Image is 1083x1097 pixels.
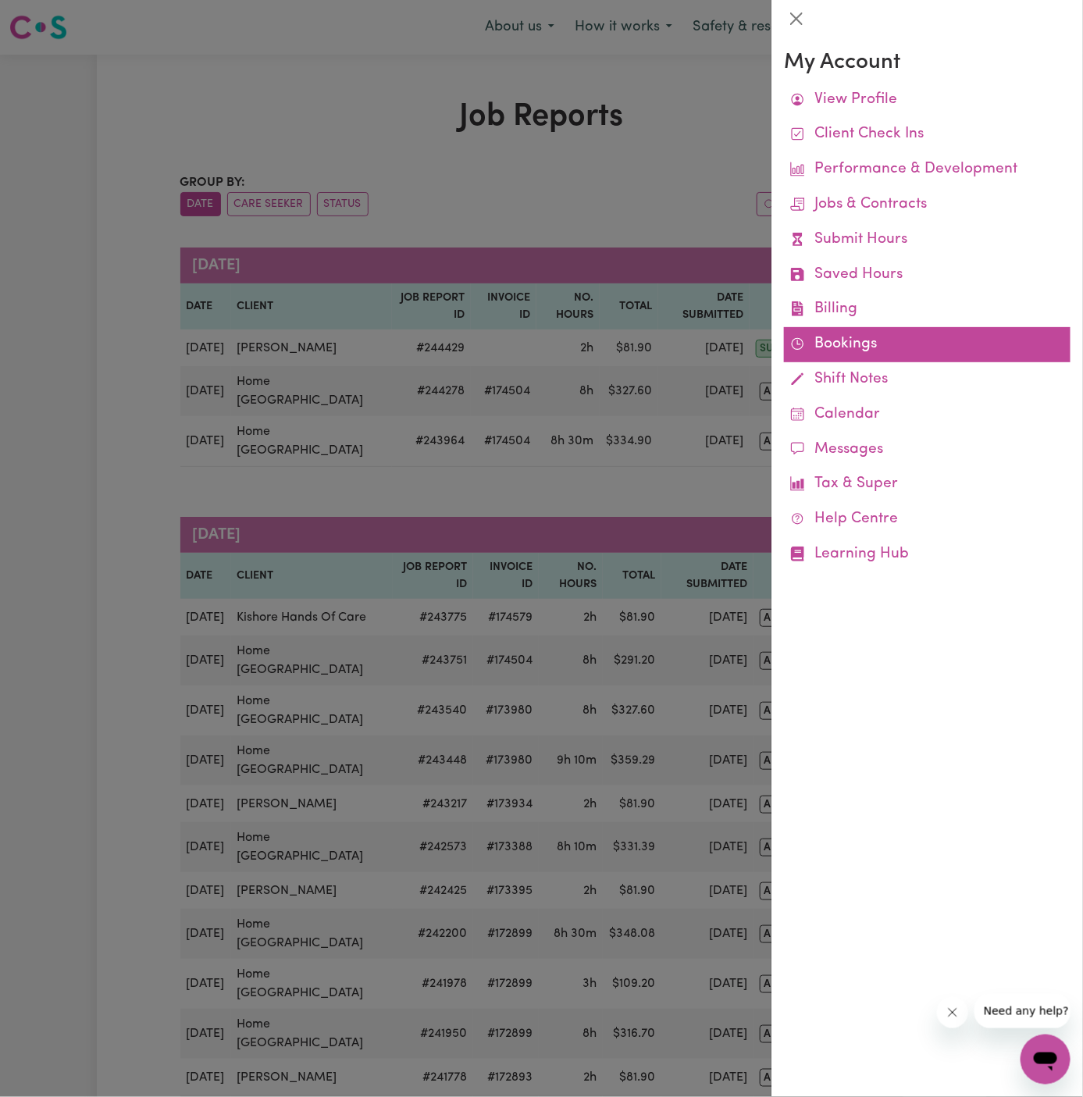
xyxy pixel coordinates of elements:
[784,502,1071,537] a: Help Centre
[784,258,1071,293] a: Saved Hours
[974,994,1071,1028] iframe: Message from company
[784,187,1071,223] a: Jobs & Contracts
[784,83,1071,118] a: View Profile
[784,223,1071,258] a: Submit Hours
[784,50,1071,77] h3: My Account
[784,327,1071,362] a: Bookings
[937,997,968,1028] iframe: Close message
[784,152,1071,187] a: Performance & Development
[784,537,1071,572] a: Learning Hub
[784,117,1071,152] a: Client Check Ins
[784,433,1071,468] a: Messages
[784,6,809,31] button: Close
[784,467,1071,502] a: Tax & Super
[784,292,1071,327] a: Billing
[784,362,1071,397] a: Shift Notes
[1021,1035,1071,1085] iframe: Button to launch messaging window
[784,397,1071,433] a: Calendar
